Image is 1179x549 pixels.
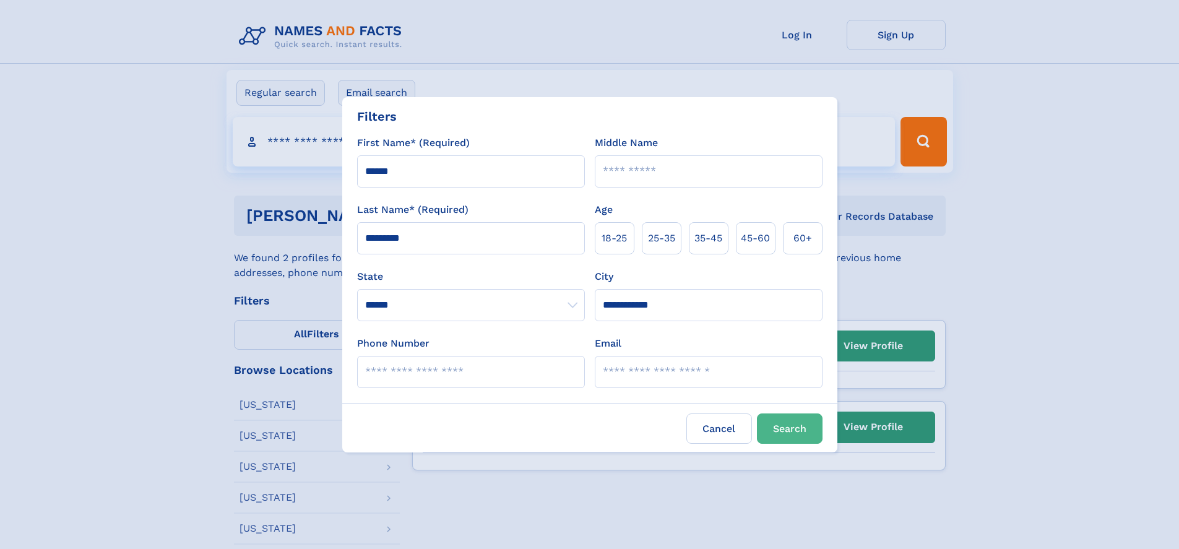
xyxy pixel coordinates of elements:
[741,231,770,246] span: 45‑60
[686,413,752,444] label: Cancel
[648,231,675,246] span: 25‑35
[595,202,613,217] label: Age
[694,231,722,246] span: 35‑45
[595,336,621,351] label: Email
[357,202,469,217] label: Last Name* (Required)
[602,231,627,246] span: 18‑25
[793,231,812,246] span: 60+
[595,269,613,284] label: City
[595,136,658,150] label: Middle Name
[357,107,397,126] div: Filters
[357,336,430,351] label: Phone Number
[357,136,470,150] label: First Name* (Required)
[357,269,585,284] label: State
[757,413,823,444] button: Search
